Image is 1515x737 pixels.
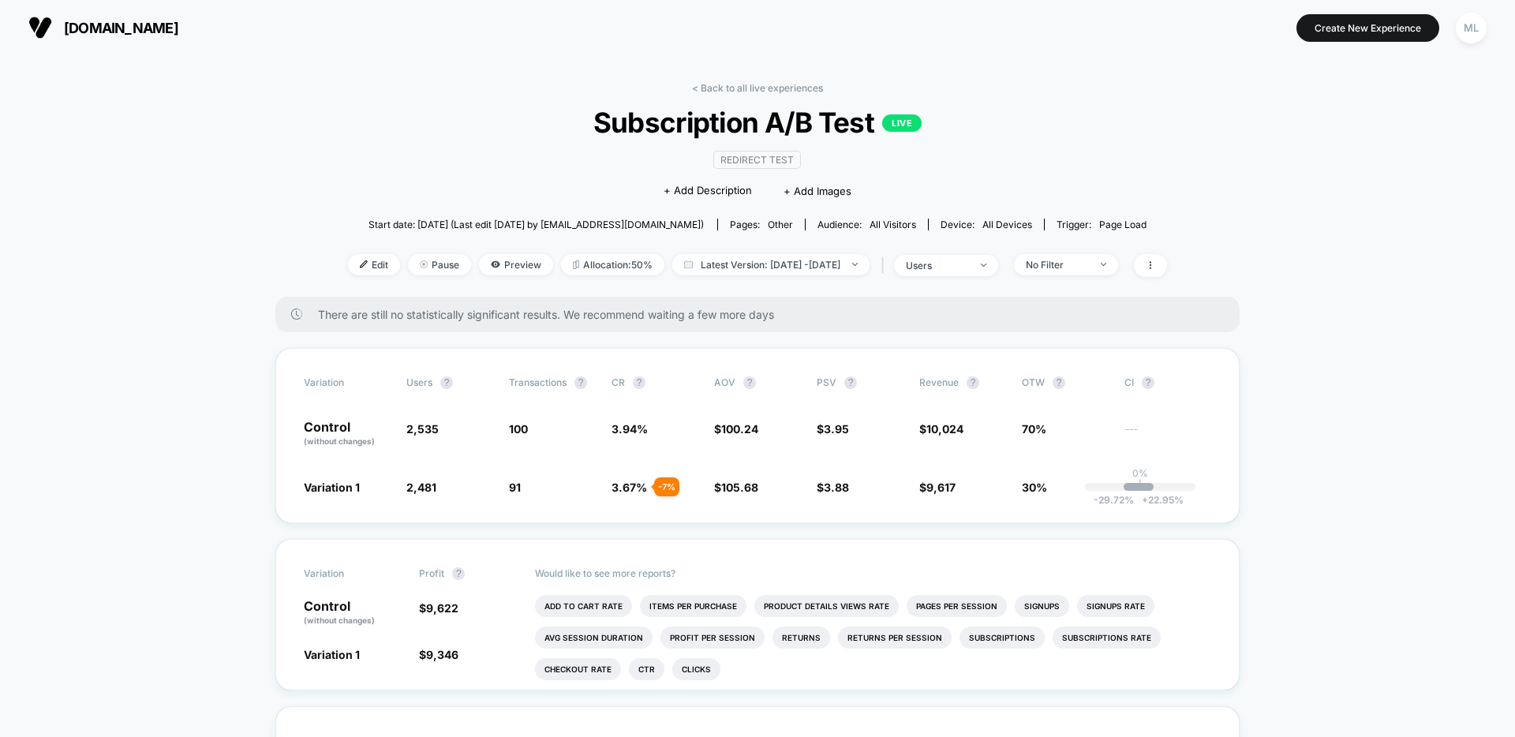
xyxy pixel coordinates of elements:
[304,376,391,389] span: Variation
[348,254,400,275] span: Edit
[612,376,625,388] span: CR
[713,151,801,169] span: Redirect Test
[692,82,823,94] a: < Back to all live experiences
[318,308,1208,321] span: There are still no statistically significant results. We recommend waiting a few more days
[743,376,756,389] button: ?
[64,20,178,36] span: [DOMAIN_NAME]
[967,376,979,389] button: ?
[817,422,849,436] span: $
[419,601,458,615] span: $
[1451,12,1491,44] button: ML
[28,16,52,39] img: Visually logo
[906,260,969,271] div: users
[784,185,851,197] span: + Add Images
[633,376,645,389] button: ?
[304,600,403,627] p: Control
[1026,259,1089,271] div: No Filter
[959,627,1045,649] li: Subscriptions
[1022,376,1109,389] span: OTW
[360,260,368,268] img: edit
[406,422,439,436] span: 2,535
[1077,595,1154,617] li: Signups Rate
[838,627,952,649] li: Returns Per Session
[919,376,959,388] span: Revenue
[1296,14,1439,42] button: Create New Experience
[981,264,986,267] img: end
[1015,595,1069,617] li: Signups
[824,422,849,436] span: 3.95
[730,219,793,230] div: Pages:
[612,422,648,436] span: 3.94 %
[304,421,391,447] p: Control
[1124,376,1211,389] span: CI
[304,567,391,580] span: Variation
[408,254,471,275] span: Pause
[1456,13,1487,43] div: ML
[535,658,621,680] li: Checkout Rate
[304,615,375,625] span: (without changes)
[574,376,587,389] button: ?
[714,376,735,388] span: AOV
[654,477,679,496] div: - 7 %
[926,422,963,436] span: 10,024
[672,254,870,275] span: Latest Version: [DATE] - [DATE]
[24,15,183,40] button: [DOMAIN_NAME]
[907,595,1007,617] li: Pages Per Session
[882,114,922,132] p: LIVE
[1139,479,1142,491] p: |
[452,567,465,580] button: ?
[509,481,521,494] span: 91
[1022,481,1047,494] span: 30%
[535,567,1212,579] p: Would like to see more reports?
[612,481,647,494] span: 3.67 %
[426,601,458,615] span: 9,622
[640,595,746,617] li: Items Per Purchase
[660,627,765,649] li: Profit Per Session
[440,376,453,389] button: ?
[664,183,752,199] span: + Add Description
[426,648,458,661] span: 9,346
[714,422,758,436] span: $
[772,627,830,649] li: Returns
[535,595,632,617] li: Add To Cart Rate
[1101,263,1106,266] img: end
[509,422,528,436] span: 100
[561,254,664,275] span: Allocation: 50%
[420,260,428,268] img: end
[1099,219,1147,230] span: Page Load
[754,595,899,617] li: Product Details Views Rate
[1142,494,1148,506] span: +
[573,260,579,269] img: rebalance
[982,219,1032,230] span: all devices
[1022,422,1046,436] span: 70%
[844,376,857,389] button: ?
[1053,627,1161,649] li: Subscriptions Rate
[768,219,793,230] span: other
[672,658,720,680] li: Clicks
[919,481,956,494] span: $
[535,627,653,649] li: Avg Session Duration
[389,106,1126,139] span: Subscription A/B Test
[406,481,436,494] span: 2,481
[721,481,758,494] span: 105.68
[1134,494,1184,506] span: 22.95 %
[817,219,916,230] div: Audience:
[817,481,849,494] span: $
[877,254,894,277] span: |
[1132,467,1148,479] p: 0%
[721,422,758,436] span: 100.24
[629,658,664,680] li: Ctr
[509,376,567,388] span: Transactions
[1124,425,1211,447] span: ---
[684,260,693,268] img: calendar
[304,648,360,661] span: Variation 1
[304,481,360,494] span: Variation 1
[928,219,1044,230] span: Device:
[419,567,444,579] span: Profit
[714,481,758,494] span: $
[926,481,956,494] span: 9,617
[1057,219,1147,230] div: Trigger:
[1142,376,1154,389] button: ?
[479,254,553,275] span: Preview
[919,422,963,436] span: $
